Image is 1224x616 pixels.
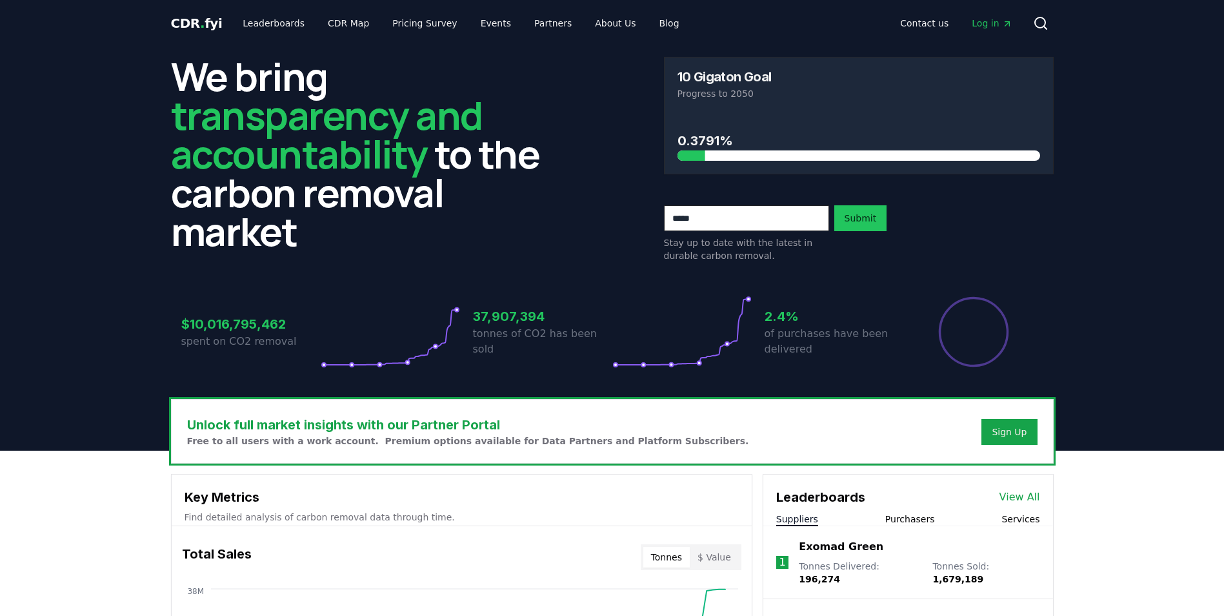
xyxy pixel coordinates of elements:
p: tonnes of CO2 has been sold [473,326,612,357]
a: Pricing Survey [382,12,467,35]
h3: 37,907,394 [473,307,612,326]
a: Sign Up [992,426,1027,438]
a: Contact us [890,12,959,35]
a: Exomad Green [799,539,883,555]
button: Submit [834,205,887,231]
tspan: 38M [187,587,204,596]
span: . [200,15,205,31]
button: Tonnes [643,547,690,568]
div: Percentage of sales delivered [938,296,1010,368]
h3: 10 Gigaton Goal [677,70,772,83]
p: Free to all users with a work account. Premium options available for Data Partners and Platform S... [187,435,749,447]
button: Purchasers [885,513,935,526]
p: Progress to 2050 [677,87,1040,100]
span: 1,679,189 [932,574,983,584]
a: View All [999,489,1040,505]
a: Log in [961,12,1022,35]
nav: Main [890,12,1022,35]
span: 196,274 [799,574,840,584]
button: Services [1001,513,1039,526]
a: Leaderboards [232,12,315,35]
h3: Unlock full market insights with our Partner Portal [187,415,749,435]
button: $ Value [690,547,739,568]
p: Find detailed analysis of carbon removal data through time. [185,511,739,524]
h3: 2.4% [765,307,904,326]
p: spent on CO2 removal [181,334,321,349]
p: 1 [779,555,785,570]
p: of purchases have been delivered [765,326,904,357]
h3: 0.3791% [677,131,1040,150]
a: Events [470,12,521,35]
h3: Key Metrics [185,488,739,507]
a: Blog [649,12,690,35]
a: CDR.fyi [171,14,223,32]
h3: Total Sales [182,544,252,570]
button: Suppliers [776,513,818,526]
p: Tonnes Delivered : [799,560,919,586]
h3: Leaderboards [776,488,865,507]
span: transparency and accountability [171,88,483,180]
span: CDR fyi [171,15,223,31]
p: Tonnes Sold : [932,560,1039,586]
a: CDR Map [317,12,379,35]
a: About Us [585,12,646,35]
h2: We bring to the carbon removal market [171,57,561,251]
span: Log in [972,17,1012,30]
h3: $10,016,795,462 [181,314,321,334]
a: Partners [524,12,582,35]
nav: Main [232,12,689,35]
button: Sign Up [981,419,1037,445]
p: Stay up to date with the latest in durable carbon removal. [664,236,829,262]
